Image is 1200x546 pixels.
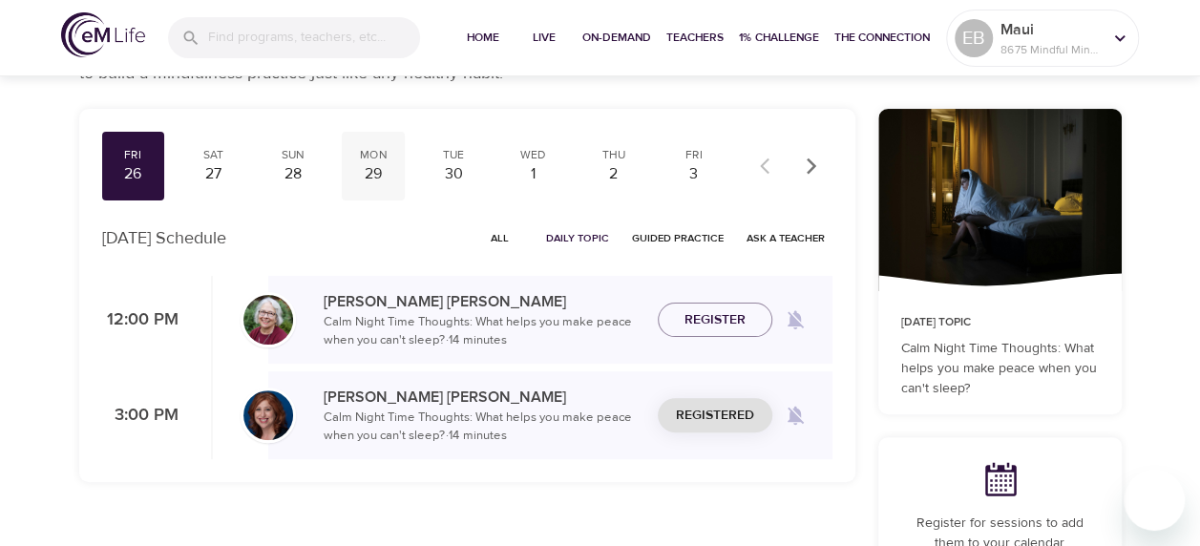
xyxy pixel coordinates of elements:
[747,229,825,247] span: Ask a Teacher
[243,295,293,345] img: Bernice_Moore_min.jpg
[624,223,731,253] button: Guided Practice
[269,147,317,163] div: Sun
[834,28,930,48] span: The Connection
[324,313,642,350] p: Calm Night Time Thoughts: What helps you make peace when you can't sleep? · 14 minutes
[102,307,179,333] p: 12:00 PM
[658,398,772,433] button: Registered
[102,225,226,251] p: [DATE] Schedule
[349,147,397,163] div: Mon
[470,223,531,253] button: All
[430,163,477,185] div: 30
[772,297,818,343] span: Remind me when a class goes live every Friday at 12:00 PM
[110,163,158,185] div: 26
[1124,470,1185,531] iframe: Button to launch messaging window
[666,28,724,48] span: Teachers
[324,386,642,409] p: [PERSON_NAME] [PERSON_NAME]
[538,223,617,253] button: Daily Topic
[632,229,724,247] span: Guided Practice
[243,390,293,440] img: Elaine_Smookler-min.jpg
[955,19,993,57] div: EB
[510,147,558,163] div: Wed
[324,290,642,313] p: [PERSON_NAME] [PERSON_NAME]
[772,392,818,438] span: Remind me when a class goes live every Friday at 3:00 PM
[684,308,746,332] span: Register
[676,404,754,428] span: Registered
[590,147,638,163] div: Thu
[324,409,642,446] p: Calm Night Time Thoughts: What helps you make peace when you can't sleep? · 14 minutes
[110,147,158,163] div: Fri
[460,28,506,48] span: Home
[739,28,819,48] span: 1% Challenge
[901,339,1099,399] p: Calm Night Time Thoughts: What helps you make peace when you can't sleep?
[590,163,638,185] div: 2
[61,12,145,57] img: logo
[269,163,317,185] div: 28
[477,229,523,247] span: All
[901,314,1099,331] p: [DATE] Topic
[510,163,558,185] div: 1
[546,229,609,247] span: Daily Topic
[189,147,237,163] div: Sat
[349,163,397,185] div: 29
[1000,18,1102,41] p: Maui
[670,163,718,185] div: 3
[739,223,832,253] button: Ask a Teacher
[208,17,420,58] input: Find programs, teachers, etc...
[430,147,477,163] div: Tue
[521,28,567,48] span: Live
[670,147,718,163] div: Fri
[102,403,179,429] p: 3:00 PM
[189,163,237,185] div: 27
[1000,41,1102,58] p: 8675 Mindful Minutes
[658,303,772,338] button: Register
[582,28,651,48] span: On-Demand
